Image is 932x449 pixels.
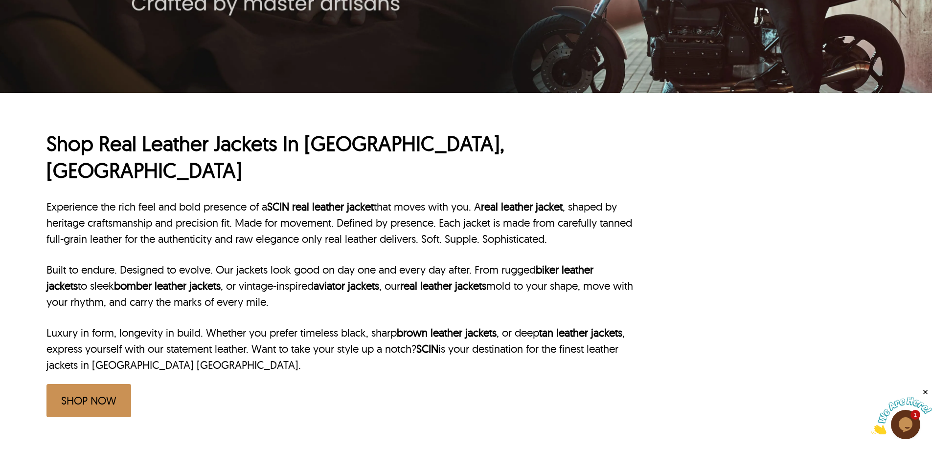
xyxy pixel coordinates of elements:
p: Luxury in form, longevity in build. Whether you prefer timeless black, sharp , or deep , express ... [46,325,634,373]
p: Experience the rich feel and bold presence of a that moves with you. A , shaped by heritage craft... [46,199,634,247]
a: tan leather jackets [539,326,622,340]
iframe: chat widget [871,388,932,434]
a: real leather jacket [481,200,563,214]
a: SHOP NOW [46,384,131,417]
a: aviator jackets [314,279,379,293]
p: Built to endure. Designed to evolve. Our jackets look good on day one and every day after. From r... [46,262,634,310]
a: real leather jacket [292,200,374,214]
a: SCIN [416,342,438,356]
a: brown leather jackets [397,326,497,340]
a: real leather jackets [400,279,486,293]
h1: Shop Real Leather Jackets In [GEOGRAPHIC_DATA], [GEOGRAPHIC_DATA] [46,130,634,184]
a: SCIN [267,200,289,214]
a: bomber leather jackets [114,279,221,293]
